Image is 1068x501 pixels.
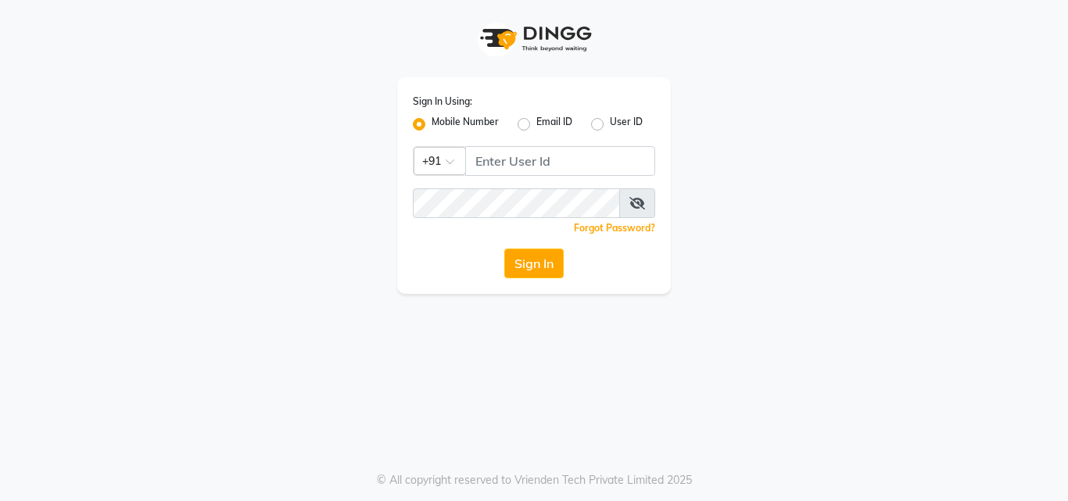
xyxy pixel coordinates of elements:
a: Forgot Password? [574,222,655,234]
input: Username [465,146,655,176]
input: Username [413,188,620,218]
label: Mobile Number [432,115,499,134]
img: logo1.svg [471,16,597,62]
button: Sign In [504,249,564,278]
label: Email ID [536,115,572,134]
label: Sign In Using: [413,95,472,109]
label: User ID [610,115,643,134]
